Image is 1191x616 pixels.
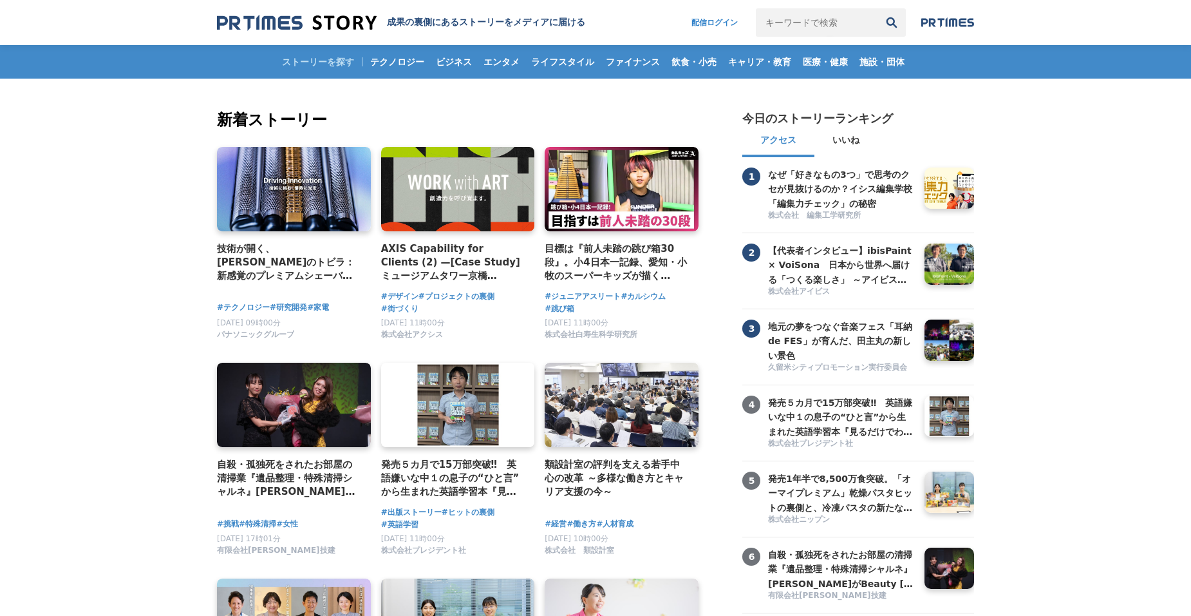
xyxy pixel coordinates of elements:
a: #経営 [545,518,567,530]
span: 飲食・小売 [666,56,722,68]
a: #特殊清掃 [239,518,276,530]
a: #人材育成 [596,518,633,530]
span: #ジュニアアスリート [545,291,621,303]
input: キーワードで検索 [756,8,877,37]
a: ファイナンス [601,45,665,79]
a: #働き方 [567,518,596,530]
a: 発売５カ月で15万部突破‼ 英語嫌いな中１の息子の“ひと言”から生まれた英語学習本『見るだけでわかる‼ 英語ピクト図鑑』異例ヒットの要因 [381,457,525,499]
a: 株式会社 編集工学研究所 [768,210,915,222]
span: [DATE] 11時00分 [381,534,445,543]
span: 2 [742,244,760,262]
span: 久留米シティプロモーション実行委員会 [768,362,907,373]
a: 株式会社アイビス [768,286,915,298]
h3: 【代表者インタビュー】ibisPaint × VoiSona 日本から世界へ届ける「つくる楽しさ」 ～アイビスがテクノスピーチと挑戦する、新しい創作文化の形成～ [768,244,915,287]
span: 株式会社白寿生科学研究所 [545,329,637,340]
a: 目標は『前人未踏の跳び箱30段』。小4日本一記録、愛知・小牧のスーパーキッズが描く[PERSON_NAME]とは？ [545,242,688,284]
a: prtimes [921,17,974,28]
h3: 発売1年半で8,500万食突破。「オーマイプレミアム」乾燥パスタヒットの裏側と、冷凍パスタの新たな挑戦。徹底的な消費者起点で「おいしさ」を追求するニップンの歩み [768,472,915,515]
h3: 地元の夢をつなぐ音楽フェス「耳納 de FES」が育んだ、田主丸の新しい景色 [768,320,915,363]
a: 自殺・孤独死をされたお部屋の清掃業『遺品整理・特殊清掃シャルネ』[PERSON_NAME]がBeauty [GEOGRAPHIC_DATA][PERSON_NAME][GEOGRAPHIC_DA... [768,548,915,589]
a: 発売1年半で8,500万食突破。「オーマイプレミアム」乾燥パスタヒットの裏側と、冷凍パスタの新たな挑戦。徹底的な消費者起点で「おいしさ」を追求するニップンの歩み [768,472,915,513]
span: #ヒットの裏側 [442,506,494,519]
span: 株式会社プレジデント社 [768,438,853,449]
a: 有限会社[PERSON_NAME]技建 [217,549,335,558]
a: 株式会社アクシス [381,333,443,342]
span: パナソニックグループ [217,329,294,340]
a: #街づくり [381,303,418,315]
a: #英語学習 [381,519,418,531]
span: 株式会社 類設計室 [545,545,614,556]
a: 株式会社プレジデント社 [381,549,466,558]
span: #テクノロジー [217,302,270,314]
button: アクセス [742,126,814,157]
a: なぜ「好きなもの3つ」で思考のクセが見抜けるのか？イシス編集学校「編集力チェック」の秘密 [768,168,915,209]
h3: なぜ「好きなもの3つ」で思考のクセが見抜けるのか？イシス編集学校「編集力チェック」の秘密 [768,168,915,211]
a: 発売５カ月で15万部突破‼ 英語嫌いな中１の息子の“ひと言”から生まれた英語学習本『見るだけでわかる‼ 英語ピクト図鑑』異例ヒットの要因 [768,396,915,437]
span: エンタメ [478,56,525,68]
span: テクノロジー [365,56,429,68]
a: #女性 [276,518,298,530]
span: [DATE] 09時00分 [217,318,281,327]
h3: 自殺・孤独死をされたお部屋の清掃業『遺品整理・特殊清掃シャルネ』[PERSON_NAME]がBeauty [GEOGRAPHIC_DATA][PERSON_NAME][GEOGRAPHIC_DA... [768,548,915,591]
span: 施設・団体 [854,56,910,68]
a: 【代表者インタビュー】ibisPaint × VoiSona 日本から世界へ届ける「つくる楽しさ」 ～アイビスがテクノスピーチと挑戦する、新しい創作文化の形成～ [768,244,915,285]
h2: 今日のストーリーランキング [742,111,893,126]
a: ライフスタイル [526,45,599,79]
a: #研究開発 [270,302,307,314]
a: #カルシウム [621,291,666,303]
span: [DATE] 10時00分 [545,534,608,543]
a: エンタメ [478,45,525,79]
span: 6 [742,548,760,566]
span: #デザイン [381,291,418,303]
a: 有限会社[PERSON_NAME]技建 [768,590,915,602]
span: 株式会社アクシス [381,329,443,340]
a: 久留米シティプロモーション実行委員会 [768,362,915,374]
a: #出版ストーリー [381,506,442,519]
a: AXIS Capability for Clients (2) —[Case Study] ミュージアムタワー京橋 「WORK with ART」 [381,242,525,284]
a: 地元の夢をつなぐ音楽フェス「耳納 de FES」が育んだ、田主丸の新しい景色 [768,320,915,361]
span: 株式会社プレジデント社 [381,545,466,556]
a: 株式会社白寿生科学研究所 [545,333,637,342]
a: #跳び箱 [545,303,574,315]
a: 飲食・小売 [666,45,722,79]
span: 4 [742,396,760,414]
span: キャリア・教育 [723,56,796,68]
span: ライフスタイル [526,56,599,68]
h1: 成果の裏側にあるストーリーをメディアに届ける [387,17,585,28]
span: ビジネス [431,56,477,68]
a: 類設計室の評判を支える若手中心の改革 ～多様な働き方とキャリア支援の今～ [545,457,688,499]
a: 技術が開く、[PERSON_NAME]のトビラ：新感覚のプレミアムシェーバー「ラムダッシュ パームイン」 [217,242,361,284]
a: 配信ログイン [679,8,751,37]
a: 株式会社 類設計室 [545,549,614,558]
span: ファイナンス [601,56,665,68]
span: [DATE] 11時00分 [381,318,445,327]
button: 検索 [877,8,906,37]
a: ビジネス [431,45,477,79]
a: 医療・健康 [798,45,853,79]
a: #プロジェクトの裏側 [418,291,494,303]
span: #挑戦 [217,518,239,530]
button: いいね [814,126,877,157]
a: #家電 [307,302,329,314]
a: 自殺・孤独死をされたお部屋の清掃業『遺品整理・特殊清掃シャルネ』[PERSON_NAME]がBeauty [GEOGRAPHIC_DATA][PERSON_NAME][GEOGRAPHIC_DA... [217,457,361,499]
img: 成果の裏側にあるストーリーをメディアに届ける [217,14,377,32]
span: [DATE] 17時01分 [217,534,281,543]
